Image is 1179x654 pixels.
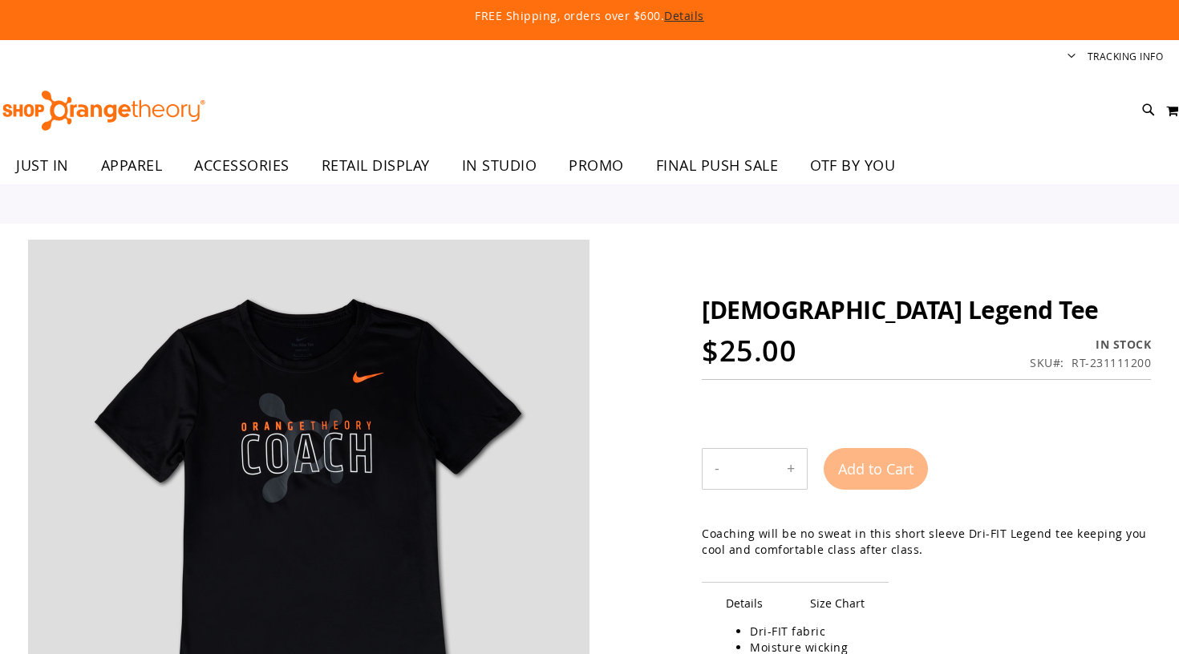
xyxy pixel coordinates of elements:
[1030,337,1151,353] div: Availability
[702,582,787,624] span: Details
[108,8,1071,24] p: FREE Shipping, orders over $600.
[306,147,446,184] a: RETAIL DISPLAY
[750,624,1135,640] li: Dri-FIT fabric
[810,147,895,184] span: OTF BY YOU
[553,147,640,184] a: PROMO
[702,331,796,370] span: $25.00
[322,147,430,184] span: RETAIL DISPLAY
[640,147,795,184] a: FINAL PUSH SALE
[85,147,179,184] a: APPAREL
[194,147,290,184] span: ACCESSORIES
[702,526,1151,558] p: Coaching will be no sweat in this short sleeve Dri-FIT Legend tee keeping you cool and comfortabl...
[1030,355,1064,370] strong: SKU
[462,147,537,184] span: IN STUDIO
[703,449,731,489] button: Decrease product quantity
[1030,337,1151,353] div: In stock
[178,147,306,184] a: ACCESSORIES
[786,582,889,624] span: Size Chart
[16,147,69,184] span: JUST IN
[775,449,807,489] button: Increase product quantity
[731,450,775,488] input: Product quantity
[569,147,624,184] span: PROMO
[656,147,779,184] span: FINAL PUSH SALE
[664,8,704,23] a: Details
[446,147,553,184] a: IN STUDIO
[1068,50,1076,65] button: Account menu
[1072,355,1151,371] div: RT-231111200
[794,147,911,184] a: OTF BY YOU
[101,147,163,184] span: APPAREL
[702,293,1099,326] span: [DEMOGRAPHIC_DATA] Legend Tee
[1088,50,1164,63] a: Tracking Info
